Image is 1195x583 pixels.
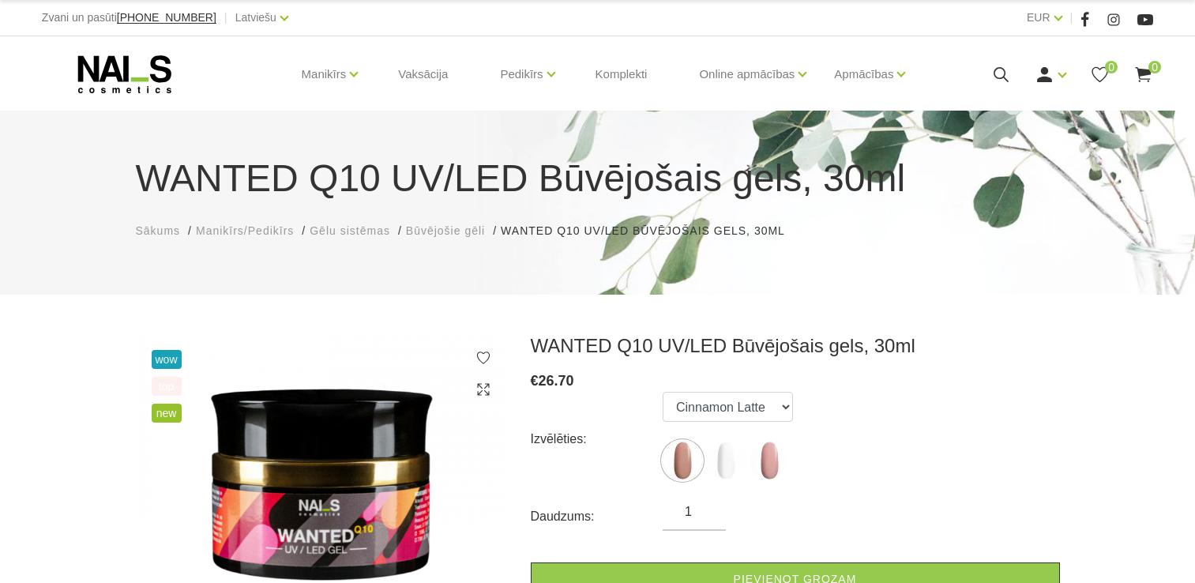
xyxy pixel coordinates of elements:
span: Sākums [136,224,181,237]
img: ... [750,441,789,480]
span: Gēlu sistēmas [310,224,390,237]
a: Pedikīrs [500,43,543,106]
span: 0 [1105,61,1118,73]
span: € [531,373,539,389]
span: top [152,377,182,396]
img: ... [706,441,746,480]
a: Komplekti [583,36,660,112]
span: Manikīrs/Pedikīrs [196,224,294,237]
a: Sākums [136,223,181,239]
span: | [1070,8,1073,28]
a: [PHONE_NUMBER] [117,12,216,24]
a: 0 [1090,65,1110,85]
a: Gēlu sistēmas [310,223,390,239]
a: 0 [1133,65,1153,85]
span: | [224,8,227,28]
div: Izvēlēties: [531,427,663,452]
h3: WANTED Q10 UV/LED Būvējošais gels, 30ml [531,334,1060,358]
span: new [152,404,182,423]
h1: WANTED Q10 UV/LED Būvējošais gels, 30ml [136,150,1060,207]
a: Manikīrs [302,43,347,106]
span: wow [152,350,182,369]
a: Online apmācības [699,43,795,106]
span: 26.70 [539,373,574,389]
span: Būvējošie gēli [406,224,485,237]
span: 0 [1148,61,1161,73]
div: Daudzums: [531,504,663,529]
a: Manikīrs/Pedikīrs [196,223,294,239]
img: ... [663,441,702,480]
a: Apmācības [834,43,893,106]
a: Būvējošie gēli [406,223,485,239]
div: Zvani un pasūti [42,8,216,28]
span: [PHONE_NUMBER] [117,11,216,24]
li: WANTED Q10 UV/LED Būvējošais gels, 30ml [501,223,801,239]
a: Latviešu [235,8,276,27]
a: EUR [1027,8,1050,27]
a: Vaksācija [385,36,460,112]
